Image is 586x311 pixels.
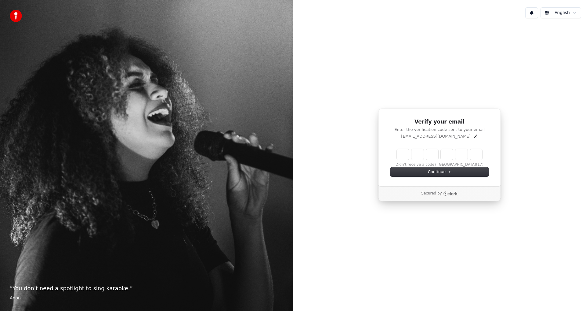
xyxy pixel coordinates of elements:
[421,191,442,196] p: Secured by
[443,191,458,196] a: Clerk logo
[390,118,489,126] h1: Verify your email
[10,295,283,301] footer: Anon
[390,167,489,176] button: Continue
[428,169,451,175] span: Continue
[390,127,489,132] p: Enter the verification code sent to your email
[10,10,22,22] img: youka
[473,134,478,139] button: Edit
[10,284,283,293] p: “ You don't need a spotlight to sing karaoke. ”
[397,149,482,160] input: Enter verification code
[401,134,470,139] p: [EMAIL_ADDRESS][DOMAIN_NAME]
